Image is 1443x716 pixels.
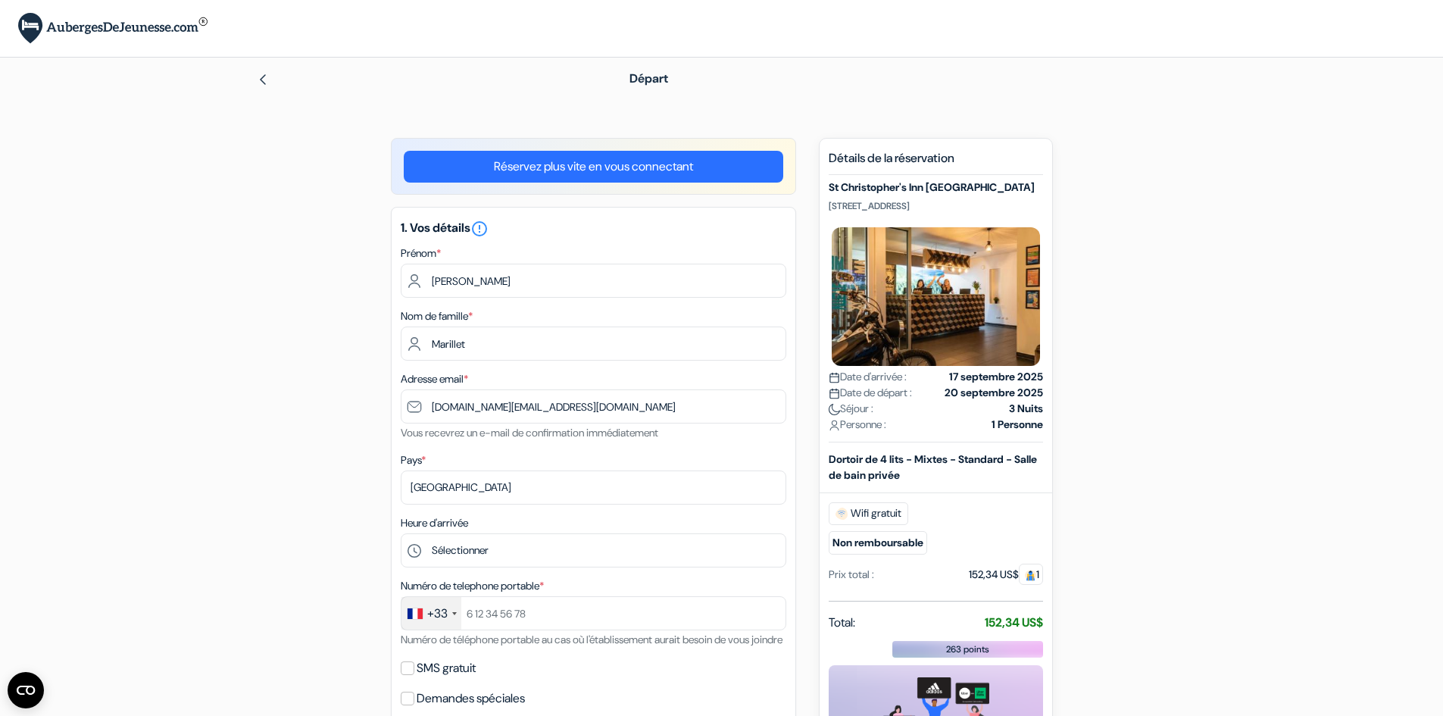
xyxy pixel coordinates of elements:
[829,181,1043,194] h5: St Christopher's Inn [GEOGRAPHIC_DATA]
[829,567,874,583] div: Prix total :
[829,385,912,401] span: Date de départ :
[829,531,927,555] small: Non remboursable
[1009,401,1043,417] strong: 3 Nuits
[401,371,468,387] label: Adresse email
[401,597,461,630] div: France: +33
[992,417,1043,433] strong: 1 Personne
[401,245,441,261] label: Prénom
[401,327,786,361] input: Entrer le nom de famille
[829,369,907,385] span: Date d'arrivée :
[257,73,269,86] img: left_arrow.svg
[969,567,1043,583] div: 152,34 US$
[1025,570,1036,581] img: guest.svg
[829,420,840,431] img: user_icon.svg
[401,515,468,531] label: Heure d'arrivée
[829,502,908,525] span: Wifi gratuit
[401,220,786,238] h5: 1. Vos détails
[829,417,886,433] span: Personne :
[629,70,668,86] span: Départ
[401,426,658,439] small: Vous recevrez un e-mail de confirmation immédiatement
[417,688,525,709] label: Demandes spéciales
[829,151,1043,175] h5: Détails de la réservation
[8,672,44,708] button: Ouvrir le widget CMP
[829,452,1037,482] b: Dortoir de 4 lits - Mixtes - Standard - Salle de bain privée
[949,369,1043,385] strong: 17 septembre 2025
[401,452,426,468] label: Pays
[470,220,489,238] i: error_outline
[829,401,873,417] span: Séjour :
[829,388,840,399] img: calendar.svg
[404,151,783,183] a: Réservez plus vite en vous connectant
[401,264,786,298] input: Entrez votre prénom
[829,614,855,632] span: Total:
[829,404,840,415] img: moon.svg
[945,385,1043,401] strong: 20 septembre 2025
[401,596,786,630] input: 6 12 34 56 78
[1019,564,1043,585] span: 1
[427,605,448,623] div: +33
[829,200,1043,212] p: [STREET_ADDRESS]
[829,372,840,383] img: calendar.svg
[946,643,989,656] span: 263 points
[836,508,848,520] img: free_wifi.svg
[470,220,489,236] a: error_outline
[401,389,786,424] input: Entrer adresse e-mail
[18,13,208,44] img: AubergesDeJeunesse.com
[401,578,544,594] label: Numéro de telephone portable
[417,658,476,679] label: SMS gratuit
[401,308,473,324] label: Nom de famille
[985,614,1043,630] strong: 152,34 US$
[401,633,782,646] small: Numéro de téléphone portable au cas où l'établissement aurait besoin de vous joindre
